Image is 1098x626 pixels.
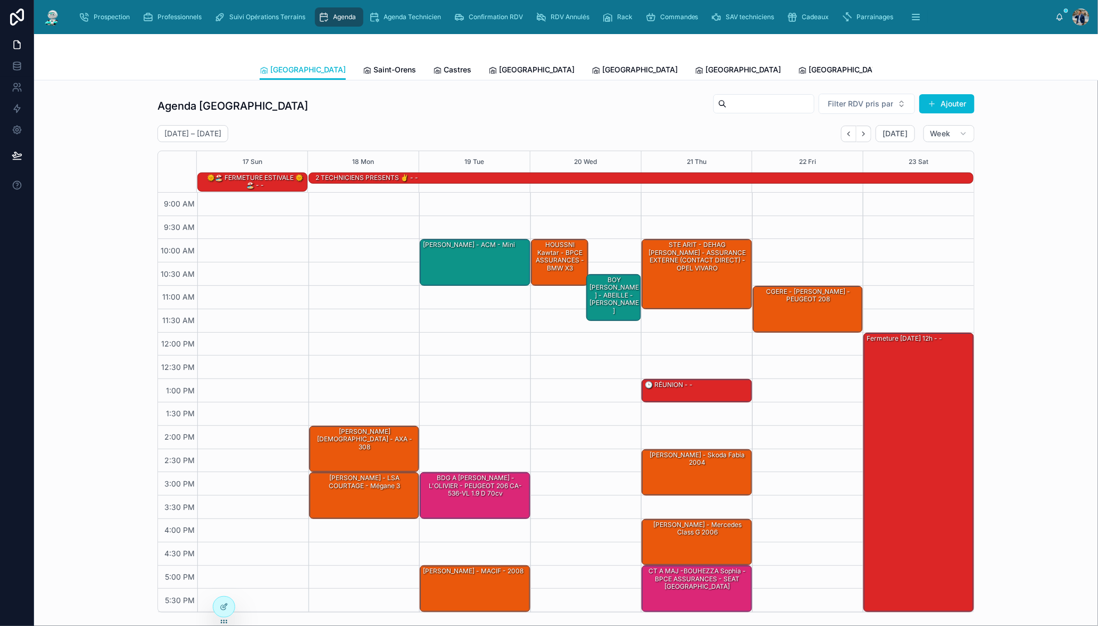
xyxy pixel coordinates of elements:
[160,316,197,325] span: 11:30 AM
[451,7,530,27] a: Confirmation RDV
[499,64,575,75] span: [GEOGRAPHIC_DATA]
[819,94,915,114] button: Select Button
[695,60,781,81] a: [GEOGRAPHIC_DATA]
[798,60,884,81] a: [GEOGRAPHIC_DATA]
[162,549,197,558] span: 4:30 PM
[642,380,752,402] div: 🕒 RÉUNION - -
[422,240,516,250] div: [PERSON_NAME] - ACM - Mini
[94,13,130,21] span: Prospection
[753,286,863,332] div: CGERE - [PERSON_NAME] - PEUGEOT 208
[161,199,197,208] span: 9:00 AM
[310,473,419,518] div: [PERSON_NAME] - LSA COURTAGE - Mégane 3
[162,479,197,488] span: 3:00 PM
[420,240,530,285] div: [PERSON_NAME] - ACM - Mini
[876,125,914,142] button: [DATE]
[139,7,209,27] a: Professionnels
[422,473,529,498] div: BDG A [PERSON_NAME] - L'OLIVIER - PEUGEOT 206 CA-536-VL 1.9 D 70cv
[642,450,752,496] div: [PERSON_NAME] - Skoda fabia 2004
[642,240,752,308] div: STE ARIT - DEHAG [PERSON_NAME] - ASSURANCE EXTERNE (CONTACT DIRECT) - OPEL VIVARO
[642,520,752,565] div: [PERSON_NAME] - mercedes class g 2006
[162,572,197,581] span: 5:00 PM
[353,151,375,172] button: 18 Mon
[469,13,523,21] span: Confirmation RDV
[420,473,530,518] div: BDG A [PERSON_NAME] - L'OLIVIER - PEUGEOT 206 CA-536-VL 1.9 D 70cv
[159,339,197,348] span: 12:00 PM
[333,13,356,21] span: Agenda
[919,94,975,113] button: Ajouter
[162,596,197,605] span: 5:30 PM
[533,240,587,273] div: HOUSSNI Kawtar - BPCE ASSURANCES - BMW X3
[588,275,640,316] div: BOY [PERSON_NAME] - ABEILLE - [PERSON_NAME]
[642,566,752,612] div: CT A MAJ -BOUHEZZA Sophia - BPCE ASSURANCES - SEAT [GEOGRAPHIC_DATA]
[644,520,751,538] div: [PERSON_NAME] - mercedes class g 2006
[363,60,416,81] a: Saint-Orens
[488,60,575,81] a: [GEOGRAPHIC_DATA]
[158,269,197,278] span: 10:30 AM
[311,427,419,452] div: [PERSON_NAME][DEMOGRAPHIC_DATA] - AXA - 308
[592,60,678,81] a: [GEOGRAPHIC_DATA]
[726,13,775,21] span: SAV techniciens
[243,151,262,172] button: 17 Sun
[602,64,678,75] span: [GEOGRAPHIC_DATA]
[43,9,62,26] img: App logo
[660,13,698,21] span: Commandes
[687,151,706,172] button: 21 Thu
[587,275,641,320] div: BOY [PERSON_NAME] - ABEILLE - [PERSON_NAME]
[311,473,419,491] div: [PERSON_NAME] - LSA COURTAGE - Mégane 3
[551,13,589,21] span: RDV Annulés
[211,7,313,27] a: Suivi Opérations Terrains
[159,363,197,372] span: 12:30 PM
[163,409,197,418] span: 1:30 PM
[599,7,640,27] a: Rack
[930,129,951,138] span: Week
[157,98,308,113] h1: Agenda [GEOGRAPHIC_DATA]
[644,450,751,468] div: [PERSON_NAME] - Skoda fabia 2004
[365,7,448,27] a: Agenda Technicien
[444,64,471,75] span: Castres
[70,5,1055,29] div: scrollable content
[533,7,597,27] a: RDV Annulés
[617,13,633,21] span: Rack
[163,386,197,395] span: 1:00 PM
[839,7,901,27] a: Parrainages
[755,287,862,304] div: CGERE - [PERSON_NAME] - PEUGEOT 208
[883,129,908,138] span: [DATE]
[644,240,751,273] div: STE ARIT - DEHAG [PERSON_NAME] - ASSURANCE EXTERNE (CONTACT DIRECT) - OPEL VIVARO
[203,173,307,191] div: 🌞🏖️ FERMETURE ESTIVALE 🌞🏖️ - -
[642,7,706,27] a: Commandes
[924,125,975,142] button: Week
[841,126,856,142] button: Back
[229,13,305,21] span: Suivi Opérations Terrains
[162,525,197,534] span: 4:00 PM
[574,151,597,172] button: 20 Wed
[799,151,816,172] button: 22 Fri
[310,426,419,472] div: [PERSON_NAME][DEMOGRAPHIC_DATA] - AXA - 308
[76,7,137,27] a: Prospection
[162,503,197,512] span: 3:30 PM
[162,456,197,465] span: 2:30 PM
[531,240,588,285] div: HOUSSNI Kawtar - BPCE ASSURANCES - BMW X3
[802,13,829,21] span: Cadeaux
[464,151,484,172] button: 19 Tue
[705,64,781,75] span: [GEOGRAPHIC_DATA]
[420,566,530,612] div: [PERSON_NAME] - MACIF - 2008
[784,7,837,27] a: Cadeaux
[909,151,929,172] div: 23 Sat
[708,7,782,27] a: SAV techniciens
[162,432,197,441] span: 2:00 PM
[809,64,884,75] span: [GEOGRAPHIC_DATA]
[384,13,441,21] span: Agenda Technicien
[260,60,346,80] a: [GEOGRAPHIC_DATA]
[644,566,751,591] div: CT A MAJ -BOUHEZZA Sophia - BPCE ASSURANCES - SEAT [GEOGRAPHIC_DATA]
[828,98,893,109] span: Filter RDV pris par
[864,333,974,612] div: Fermeture [DATE] 12h - -
[270,64,346,75] span: [GEOGRAPHIC_DATA]
[422,566,525,576] div: [PERSON_NAME] - MACIF - 2008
